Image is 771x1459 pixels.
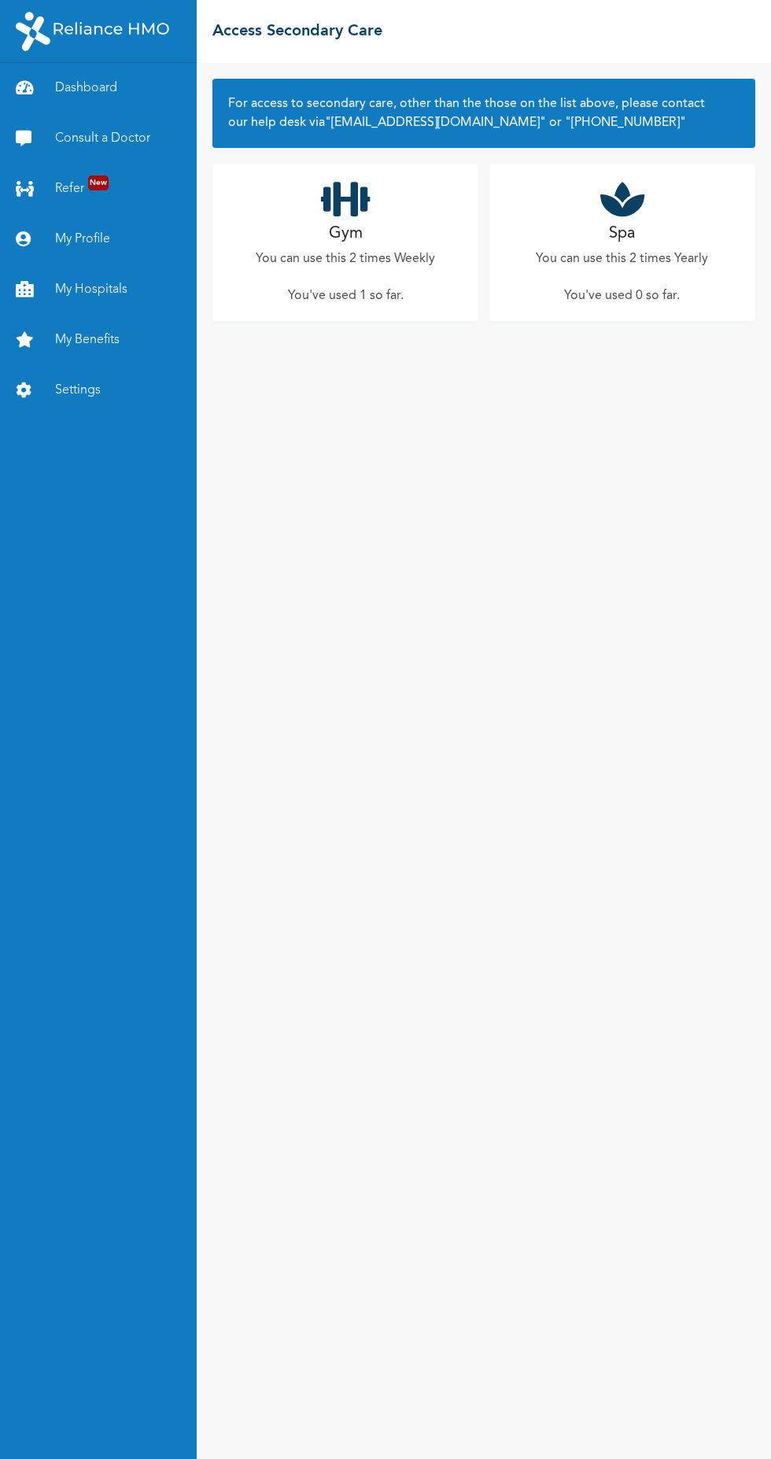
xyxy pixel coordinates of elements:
[325,116,546,129] a: "[EMAIL_ADDRESS][DOMAIN_NAME]"
[609,222,635,246] h2: Spa
[88,175,109,190] span: New
[562,116,686,129] a: "[PHONE_NUMBER]"
[16,12,169,51] img: RelianceHMO's Logo
[256,249,435,268] p: You can use this 2 times Weekly
[564,286,680,305] p: You've used 0 so far .
[329,222,363,246] h2: Gym
[212,20,382,43] h2: Access Secondary Care
[536,249,708,268] p: You can use this 2 times Yearly
[228,94,740,132] h2: For access to secondary care, other than the those on the list above, please contact our help des...
[288,286,404,305] p: You've used 1 so far .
